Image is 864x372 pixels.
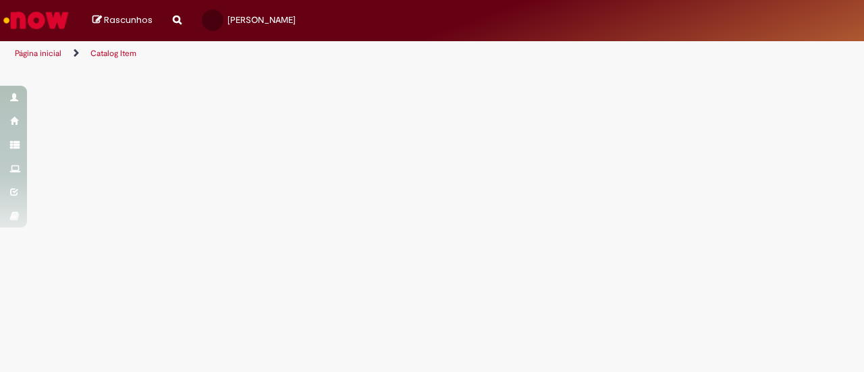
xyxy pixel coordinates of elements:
[1,7,71,34] img: ServiceNow
[227,14,296,26] span: [PERSON_NAME]
[90,48,136,59] a: Catalog Item
[92,14,153,27] a: Rascunhos
[104,14,153,26] span: Rascunhos
[10,41,566,66] ul: Trilhas de página
[15,48,61,59] a: Página inicial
